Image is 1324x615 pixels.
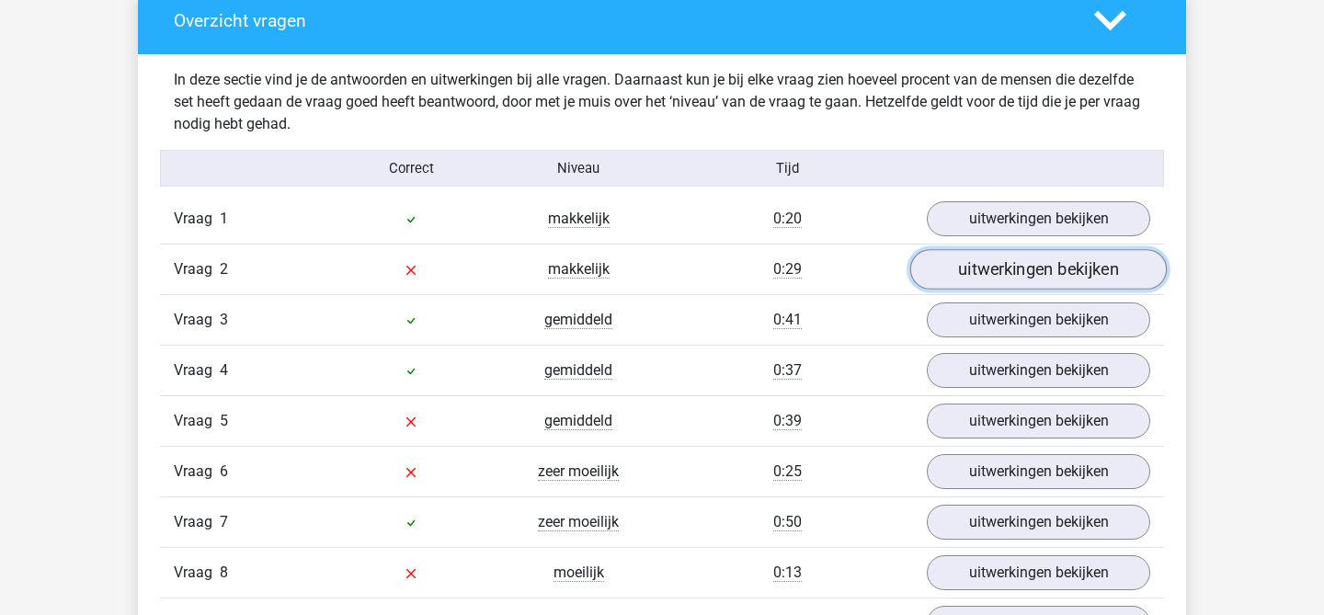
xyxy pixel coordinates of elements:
[174,511,220,533] span: Vraag
[773,513,802,531] span: 0:50
[773,210,802,228] span: 0:20
[174,562,220,584] span: Vraag
[662,158,913,178] div: Tijd
[927,404,1150,438] a: uitwerkingen bekijken
[910,249,1167,290] a: uitwerkingen bekijken
[495,158,662,178] div: Niveau
[220,412,228,429] span: 5
[538,513,619,531] span: zeer moeilijk
[927,454,1150,489] a: uitwerkingen bekijken
[773,361,802,380] span: 0:37
[927,353,1150,388] a: uitwerkingen bekijken
[160,69,1164,135] div: In deze sectie vind je de antwoorden en uitwerkingen bij alle vragen. Daarnaast kun je bij elke v...
[174,10,1067,31] h4: Overzicht vragen
[927,555,1150,590] a: uitwerkingen bekijken
[773,462,802,481] span: 0:25
[773,412,802,430] span: 0:39
[174,309,220,331] span: Vraag
[773,311,802,329] span: 0:41
[220,361,228,379] span: 4
[538,462,619,481] span: zeer moeilijk
[174,258,220,280] span: Vraag
[174,359,220,382] span: Vraag
[220,462,228,480] span: 6
[544,361,612,380] span: gemiddeld
[773,564,802,582] span: 0:13
[220,260,228,278] span: 2
[328,158,496,178] div: Correct
[174,461,220,483] span: Vraag
[544,311,612,329] span: gemiddeld
[174,410,220,432] span: Vraag
[544,412,612,430] span: gemiddeld
[220,210,228,227] span: 1
[220,311,228,328] span: 3
[548,210,610,228] span: makkelijk
[927,201,1150,236] a: uitwerkingen bekijken
[220,564,228,581] span: 8
[554,564,604,582] span: moeilijk
[773,260,802,279] span: 0:29
[174,208,220,230] span: Vraag
[927,302,1150,337] a: uitwerkingen bekijken
[220,513,228,530] span: 7
[927,505,1150,540] a: uitwerkingen bekijken
[548,260,610,279] span: makkelijk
